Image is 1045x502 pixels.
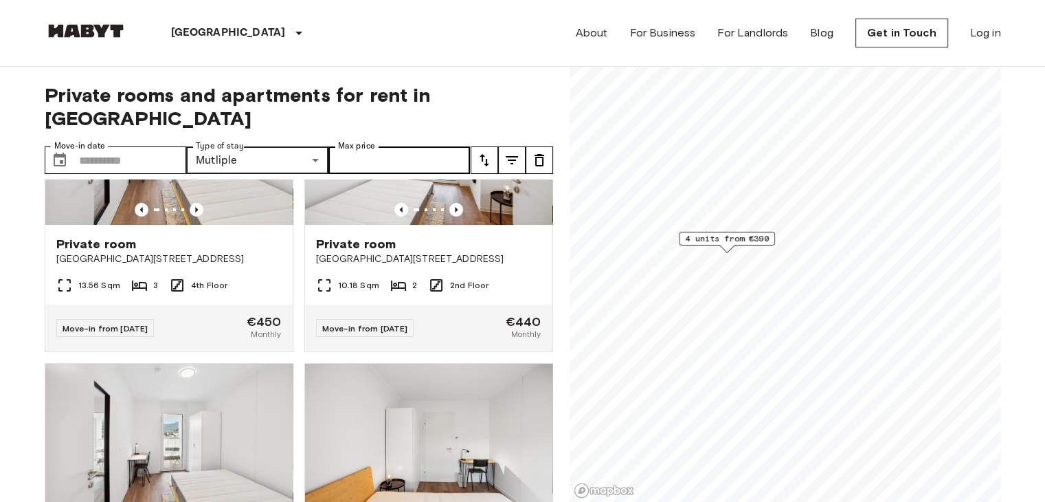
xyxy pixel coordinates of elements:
[196,140,244,152] label: Type of stay
[685,232,769,245] span: 4 units from €390
[855,19,948,47] a: Get in Touch
[450,279,488,292] span: 2nd Floor
[810,25,833,41] a: Blog
[449,203,463,217] button: Previous image
[510,328,541,340] span: Monthly
[629,25,695,41] a: For Business
[316,236,396,252] span: Private room
[576,25,608,41] a: About
[190,203,203,217] button: Previous image
[316,252,541,266] span: [GEOGRAPHIC_DATA][STREET_ADDRESS]
[526,146,553,174] button: tune
[322,323,408,334] span: Move-in from [DATE]
[717,25,788,41] a: For Landlords
[46,146,74,174] button: Choose date
[412,279,417,292] span: 2
[45,59,293,352] a: Marketing picture of unit AT-21-001-076-01Previous imagePrevious imagePrivate room[GEOGRAPHIC_DAT...
[679,232,775,253] div: Map marker
[54,140,105,152] label: Move-in date
[471,146,498,174] button: tune
[506,316,541,328] span: €440
[45,24,127,38] img: Habyt
[247,316,282,328] span: €450
[171,25,286,41] p: [GEOGRAPHIC_DATA]
[970,25,1001,41] a: Log in
[56,252,282,266] span: [GEOGRAPHIC_DATA][STREET_ADDRESS]
[135,203,148,217] button: Previous image
[338,279,379,292] span: 10.18 Sqm
[498,146,526,174] button: tune
[78,279,120,292] span: 13.56 Sqm
[251,328,281,340] span: Monthly
[56,236,137,252] span: Private room
[45,83,553,130] span: Private rooms and apartments for rent in [GEOGRAPHIC_DATA]
[304,59,553,352] a: Marketing picture of unit AT-21-001-023-01Previous imagePrevious imagePrivate room[GEOGRAPHIC_DAT...
[186,146,328,174] div: Mutliple
[574,483,634,499] a: Mapbox logo
[191,279,227,292] span: 4th Floor
[394,203,408,217] button: Previous image
[63,323,148,334] span: Move-in from [DATE]
[338,140,375,152] label: Max price
[153,279,158,292] span: 3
